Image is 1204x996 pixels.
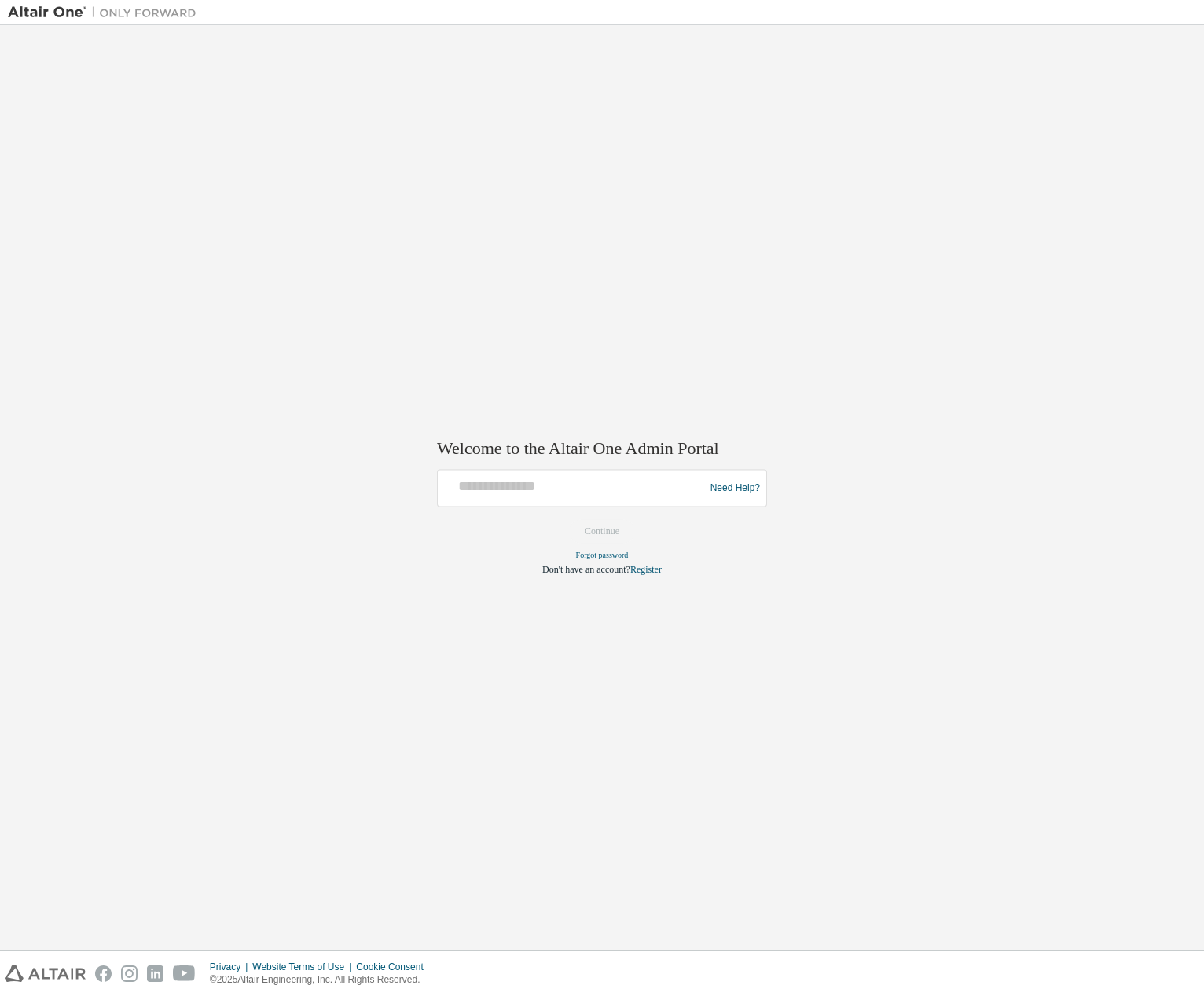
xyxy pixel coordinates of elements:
h2: Welcome to the Altair One Admin Portal [437,438,767,460]
img: altair_logo.svg [5,965,86,982]
div: Privacy [210,961,252,973]
img: linkedin.svg [147,965,163,982]
a: Forgot password [576,551,629,560]
span: Don't have an account? [542,565,630,576]
div: Cookie Consent [356,961,432,973]
img: youtube.svg [173,965,196,982]
a: Need Help? [710,488,760,489]
div: Website Terms of Use [252,961,356,973]
p: © 2025 Altair Engineering, Inc. All Rights Reserved. [210,973,433,987]
img: Altair One [8,5,204,20]
a: Register [630,565,662,576]
img: facebook.svg [95,965,112,982]
img: instagram.svg [121,965,138,982]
